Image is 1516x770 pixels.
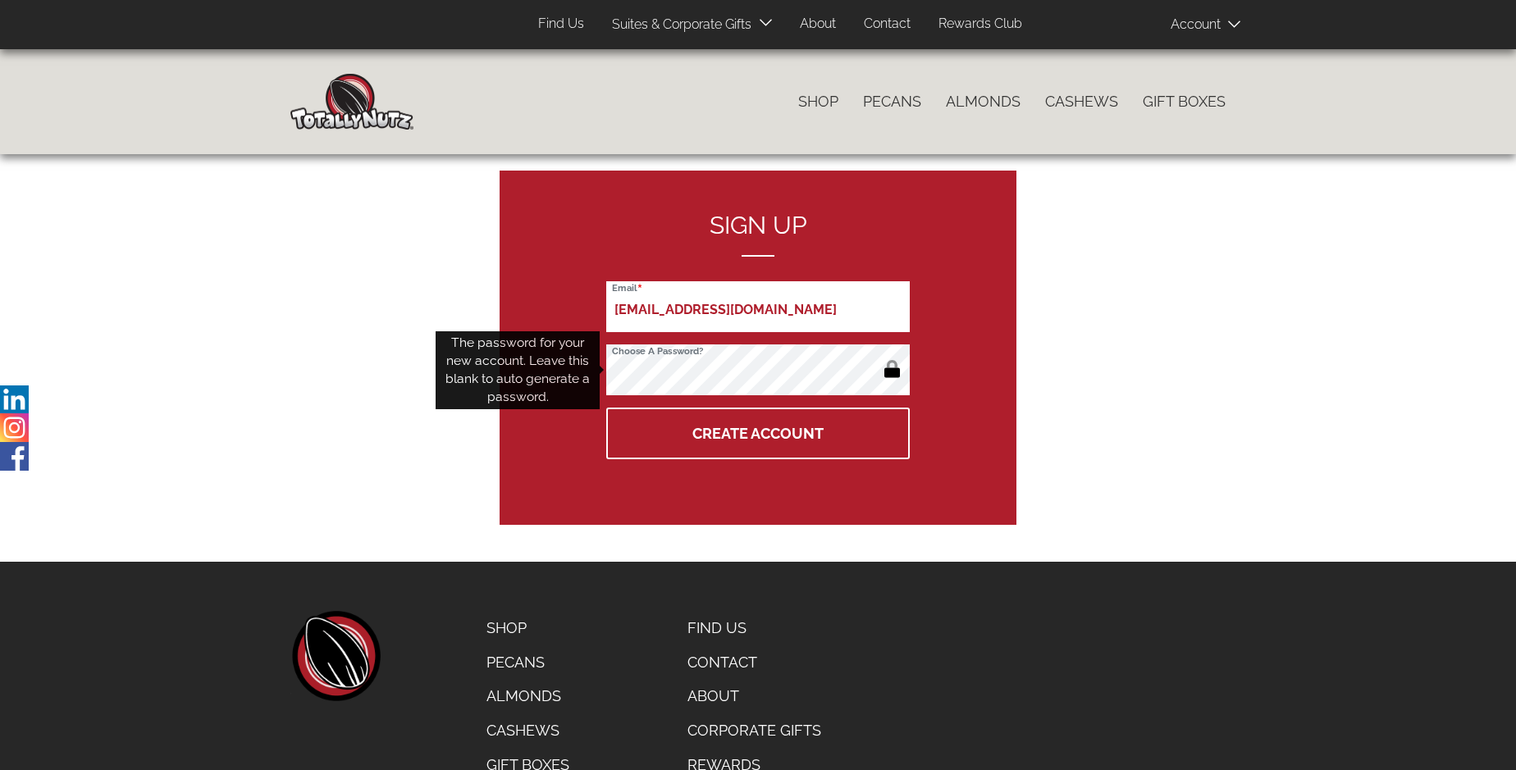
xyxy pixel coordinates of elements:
h2: Sign up [606,212,910,257]
a: Gift Boxes [1130,84,1238,119]
div: The password for your new account. Leave this blank to auto generate a password. [436,331,600,409]
a: Corporate Gifts [675,713,837,748]
a: Cashews [1033,84,1130,119]
a: Find Us [526,8,596,40]
input: Email [606,281,910,332]
a: Shop [474,611,582,645]
a: About [675,679,837,713]
a: Rewards Club [926,8,1034,40]
a: Find Us [675,611,837,645]
a: Cashews [474,713,582,748]
img: Home [290,74,413,130]
a: Almonds [474,679,582,713]
a: home [290,611,381,701]
a: Pecans [851,84,934,119]
a: Contact [852,8,923,40]
a: Pecans [474,645,582,680]
button: Create Account [606,408,910,459]
a: Contact [675,645,837,680]
a: Shop [786,84,851,119]
a: Almonds [934,84,1033,119]
a: Suites & Corporate Gifts [600,9,756,41]
a: About [788,8,848,40]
